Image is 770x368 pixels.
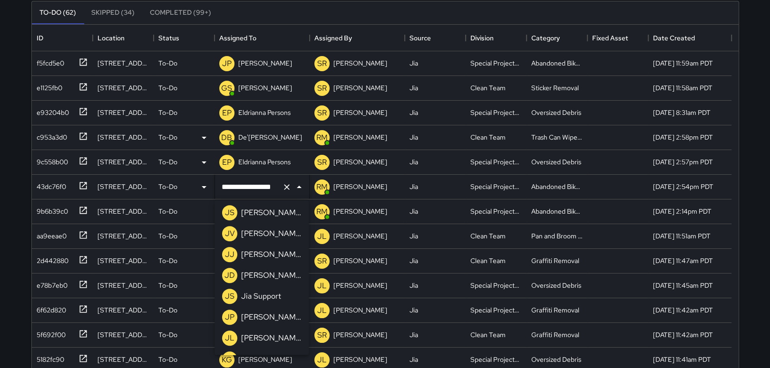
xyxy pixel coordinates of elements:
div: Abandoned Bike Lock [531,58,583,68]
div: 441 Jackson Street [97,355,149,364]
div: Category [531,25,560,51]
div: 8/27/2025, 11:58am PDT [653,83,712,93]
div: Jia [409,207,418,216]
div: 8/26/2025, 11:45am PDT [653,281,713,290]
div: Clean Team [470,132,506,142]
div: Abandoned Bike Lock [531,182,583,191]
p: To-Do [158,231,177,241]
p: [PERSON_NAME] [333,83,387,93]
div: Special Projects Team [470,108,522,117]
p: JS [225,207,234,218]
button: Skipped (34) [84,1,142,24]
p: To-Do [158,157,177,167]
div: Clean Team [470,256,506,265]
p: To-Do [158,132,177,142]
div: Oversized Debris [531,108,581,117]
p: To-Do [158,355,177,364]
div: Special Projects Team [470,355,522,364]
div: Abandoned Bike Lock [531,207,583,216]
div: 8/26/2025, 11:47am PDT [653,256,713,265]
p: [PERSON_NAME] [241,207,301,218]
div: Oversized Debris [531,281,581,290]
div: 444 California Street [97,58,149,68]
div: Assigned To [219,25,256,51]
p: To-Do [158,330,177,340]
div: Special Projects Team [470,58,522,68]
div: Jia [409,108,418,117]
div: 8/27/2025, 11:59am PDT [653,58,713,68]
p: SR [317,330,327,341]
div: Category [526,25,587,51]
div: Fixed Asset [587,25,648,51]
div: Assigned By [310,25,405,51]
div: 441 California Street [97,83,149,93]
div: 124 Market Street [97,108,149,117]
div: Jia [409,330,418,340]
p: [PERSON_NAME] [333,281,387,290]
p: [PERSON_NAME] [333,355,387,364]
div: 232 Montgomery Street [97,207,149,216]
p: To-Do [158,256,177,265]
div: 425 Jackson Street [97,330,149,340]
div: Clean Team [470,330,506,340]
p: To-Do [158,207,177,216]
p: JL [317,305,327,316]
div: 5182fc90 [33,351,64,364]
div: Clean Team [470,83,506,93]
div: Location [97,25,125,51]
p: To-Do [158,58,177,68]
div: Jia [409,132,418,142]
div: Oversized Debris [531,157,581,167]
button: Clear [280,180,293,194]
div: Fixed Asset [592,25,628,51]
div: 8/26/2025, 11:51am PDT [653,231,711,241]
div: 9c558b00 [33,153,68,167]
div: Clean Team [470,231,506,241]
p: [PERSON_NAME] [333,256,387,265]
p: JS [225,291,234,302]
div: Special Projects Team [470,305,522,315]
div: Special Projects Team [470,157,522,167]
p: JP [225,311,234,323]
p: To-Do [158,281,177,290]
div: e1125fb0 [33,79,62,93]
div: 8/27/2025, 8:31am PDT [653,108,711,117]
button: To-Do (62) [32,1,84,24]
p: JP [222,58,232,69]
div: 8/26/2025, 11:42am PDT [653,330,713,340]
div: Date Created [648,25,731,51]
p: Eldrianna Persons [238,108,291,117]
div: Status [158,25,179,51]
p: [PERSON_NAME] [238,355,292,364]
div: Jia [409,305,418,315]
div: Source [405,25,466,51]
p: JV [225,228,235,239]
p: To-Do [158,83,177,93]
div: ID [32,25,93,51]
p: Eldrianna Persons [238,157,291,167]
div: 1 Bush Street [97,157,149,167]
div: ID [37,25,43,51]
div: 6f62d820 [33,302,66,315]
div: 2d442880 [33,252,68,265]
p: To-Do [158,305,177,315]
div: 8/26/2025, 2:57pm PDT [653,157,713,167]
p: To-Do [158,182,177,191]
p: De'[PERSON_NAME] [238,132,302,142]
div: 458 Jackson Street [97,281,149,290]
div: aa9eeae0 [33,227,67,241]
div: 8/26/2025, 11:42am PDT [653,305,713,315]
div: Special Projects Team [470,207,522,216]
p: [PERSON_NAME] [333,108,387,117]
div: e93204b0 [33,104,69,117]
p: [PERSON_NAME] [241,353,301,365]
div: Jia [409,83,418,93]
div: Assigned By [314,25,352,51]
div: Jia [409,182,418,191]
p: [PERSON_NAME] [333,231,387,241]
p: SR [317,83,327,94]
div: c953a3d0 [33,129,67,142]
div: Jia [409,256,418,265]
p: RM [316,181,328,193]
p: JL [225,332,234,344]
